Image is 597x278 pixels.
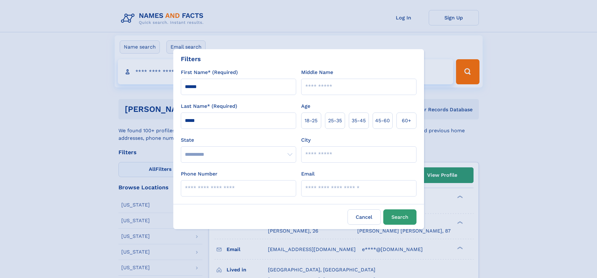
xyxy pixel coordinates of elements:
[301,170,315,178] label: Email
[383,209,416,225] button: Search
[305,117,317,124] span: 18‑25
[301,102,310,110] label: Age
[301,136,311,144] label: City
[348,209,381,225] label: Cancel
[301,69,333,76] label: Middle Name
[181,54,201,64] div: Filters
[402,117,411,124] span: 60+
[328,117,342,124] span: 25‑35
[181,136,296,144] label: State
[181,69,238,76] label: First Name* (Required)
[181,170,217,178] label: Phone Number
[352,117,366,124] span: 35‑45
[181,102,237,110] label: Last Name* (Required)
[375,117,390,124] span: 45‑60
